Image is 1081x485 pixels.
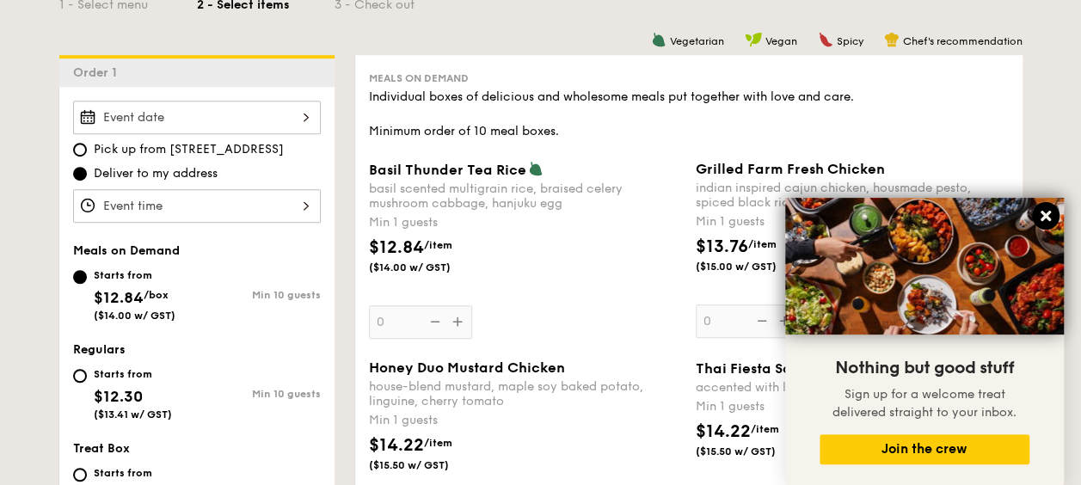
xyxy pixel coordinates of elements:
div: Min 10 guests [197,289,321,301]
div: basil scented multigrain rice, braised celery mushroom cabbage, hanjuku egg [369,181,682,211]
input: Starts from$10.30/box($11.23 w/ GST)Min 10 guests [73,468,87,482]
input: Event date [73,101,321,134]
input: Deliver to my address [73,167,87,181]
img: icon-vegetarian.fe4039eb.svg [651,32,666,47]
span: Grilled Farm Fresh Chicken [696,161,885,177]
div: Starts from [94,268,175,282]
img: icon-chef-hat.a58ddaea.svg [884,32,900,47]
span: $14.22 [696,421,751,442]
span: Order 1 [73,65,124,80]
img: icon-vegetarian.fe4039eb.svg [528,161,544,176]
span: Nothing but good stuff [835,358,1014,378]
span: Basil Thunder Tea Rice [369,162,526,178]
span: ($15.50 w/ GST) [696,445,813,458]
span: Sign up for a welcome treat delivered straight to your inbox. [832,387,1017,420]
input: Pick up from [STREET_ADDRESS] [73,143,87,157]
img: icon-spicy.37a8142b.svg [818,32,833,47]
span: $13.76 [696,236,748,257]
span: Honey Duo Mustard Chicken [369,359,565,376]
div: indian inspired cajun chicken, housmade pesto, spiced black rice [696,181,1009,210]
span: Treat Box [73,441,130,456]
span: ($13.41 w/ GST) [94,408,172,421]
span: $12.30 [94,387,143,406]
span: $12.84 [94,288,144,307]
span: ($15.00 w/ GST) [696,260,813,273]
span: /item [424,437,452,449]
span: Regulars [73,342,126,357]
span: Meals on Demand [369,72,469,84]
div: Min 10 guests [197,388,321,400]
span: ($15.50 w/ GST) [369,458,486,472]
div: Min 1 guests [369,214,682,231]
div: Individual boxes of delicious and wholesome meals put together with love and care. Minimum order ... [369,89,1009,140]
span: Thai Fiesta Salad [696,360,815,377]
span: ($14.00 w/ GST) [94,310,175,322]
span: Pick up from [STREET_ADDRESS] [94,141,284,158]
span: $12.84 [369,237,424,258]
button: Join the crew [820,434,1029,464]
span: Vegetarian [670,35,724,47]
span: Meals on Demand [73,243,180,258]
span: Deliver to my address [94,165,218,182]
input: Event time [73,189,321,223]
div: Min 1 guests [369,412,682,429]
div: Min 1 guests [696,213,1009,230]
span: /item [751,423,779,435]
span: /item [424,239,452,251]
input: Starts from$12.84/box($14.00 w/ GST)Min 10 guests [73,270,87,284]
button: Close [1032,202,1060,230]
span: Vegan [765,35,797,47]
span: Spicy [837,35,863,47]
div: Min 1 guests [696,398,1009,415]
span: /item [748,238,777,250]
img: DSC07876-Edit02-Large.jpeg [785,198,1064,335]
div: accented with lemongrass, kaffir lime leaf, red chilli [696,380,1009,395]
span: ($14.00 w/ GST) [369,261,486,274]
div: Starts from [94,367,172,381]
img: icon-vegan.f8ff3823.svg [745,32,762,47]
div: house-blend mustard, maple soy baked potato, linguine, cherry tomato [369,379,682,408]
span: /box [144,289,169,301]
span: Chef's recommendation [903,35,1023,47]
div: Starts from [94,466,171,480]
input: Starts from$12.30($13.41 w/ GST)Min 10 guests [73,369,87,383]
span: $14.22 [369,435,424,456]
